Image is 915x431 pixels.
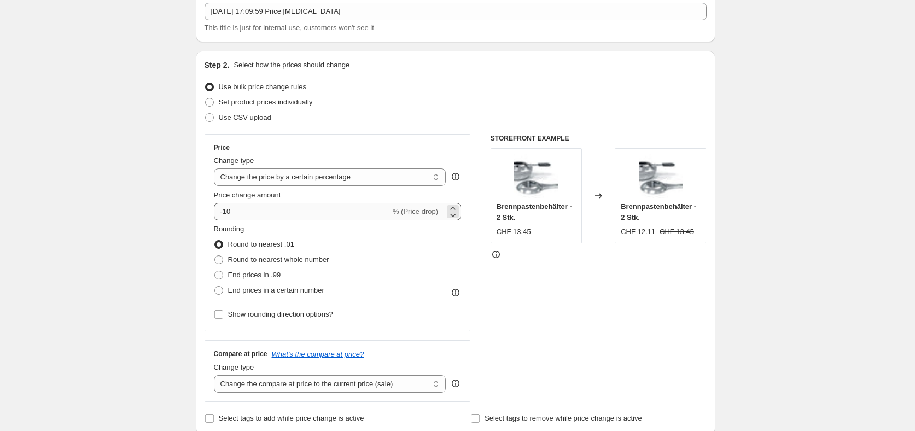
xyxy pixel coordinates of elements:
span: This title is just for internal use, customers won't see it [205,24,374,32]
img: 111420_2021_80x.jpg [514,154,558,198]
span: Brennpastenbehälter - 2 Stk. [497,202,572,222]
span: Change type [214,363,254,371]
div: CHF 12.11 [621,226,655,237]
div: help [450,378,461,389]
img: 111420_2021_80x.jpg [639,154,683,198]
span: Use bulk price change rules [219,83,306,91]
input: 30% off holiday sale [205,3,707,20]
h6: STOREFRONT EXAMPLE [491,134,707,143]
span: End prices in .99 [228,271,281,279]
span: Show rounding direction options? [228,310,333,318]
div: help [450,171,461,182]
span: End prices in a certain number [228,286,324,294]
strike: CHF 13.45 [660,226,694,237]
span: Rounding [214,225,244,233]
input: -15 [214,203,391,220]
span: Use CSV upload [219,113,271,121]
p: Select how the prices should change [234,60,349,71]
span: Price change amount [214,191,281,199]
span: Set product prices individually [219,98,313,106]
span: Change type [214,156,254,165]
button: What's the compare at price? [272,350,364,358]
div: CHF 13.45 [497,226,531,237]
h3: Price [214,143,230,152]
span: Brennpastenbehälter - 2 Stk. [621,202,696,222]
span: Round to nearest .01 [228,240,294,248]
span: Round to nearest whole number [228,255,329,264]
span: Select tags to add while price change is active [219,414,364,422]
span: Select tags to remove while price change is active [485,414,642,422]
span: % (Price drop) [393,207,438,215]
h2: Step 2. [205,60,230,71]
h3: Compare at price [214,350,267,358]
